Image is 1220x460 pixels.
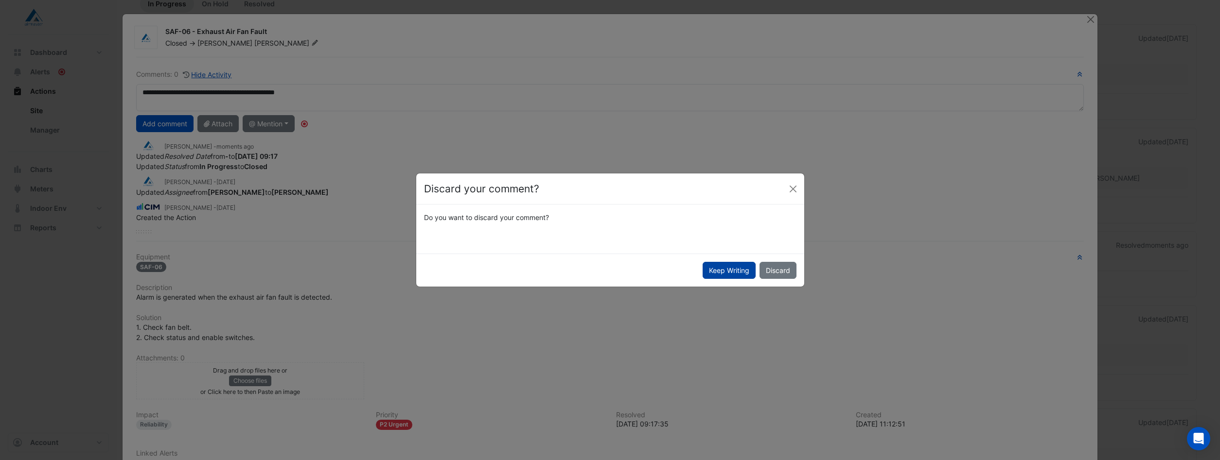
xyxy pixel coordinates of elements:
div: Do you want to discard your comment? [418,212,802,222]
h4: Discard your comment? [424,181,539,197]
button: Close [786,182,800,196]
button: Discard [760,262,796,279]
div: Open Intercom Messenger [1187,427,1210,450]
button: Keep Writing [703,262,756,279]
